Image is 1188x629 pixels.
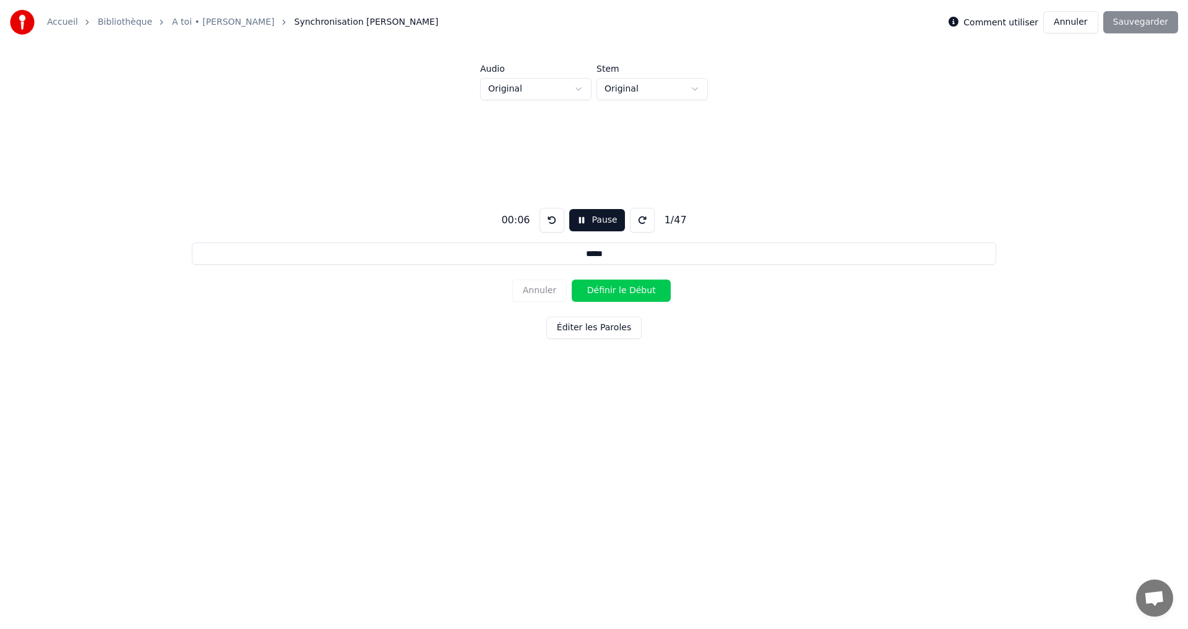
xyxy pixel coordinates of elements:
button: Définir le Début [572,280,671,302]
nav: breadcrumb [47,16,438,28]
button: Éditer les Paroles [546,317,642,339]
button: Pause [569,209,624,231]
label: Audio [480,64,592,73]
img: youka [10,10,35,35]
a: A toi • [PERSON_NAME] [172,16,274,28]
label: Comment utiliser [963,18,1038,27]
a: Bibliothèque [98,16,152,28]
button: Annuler [1043,11,1098,33]
div: 1 / 47 [660,213,692,228]
span: Synchronisation [PERSON_NAME] [295,16,439,28]
a: Accueil [47,16,78,28]
div: 00:06 [496,213,535,228]
a: Ouvrir le chat [1136,580,1173,617]
label: Stem [596,64,708,73]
